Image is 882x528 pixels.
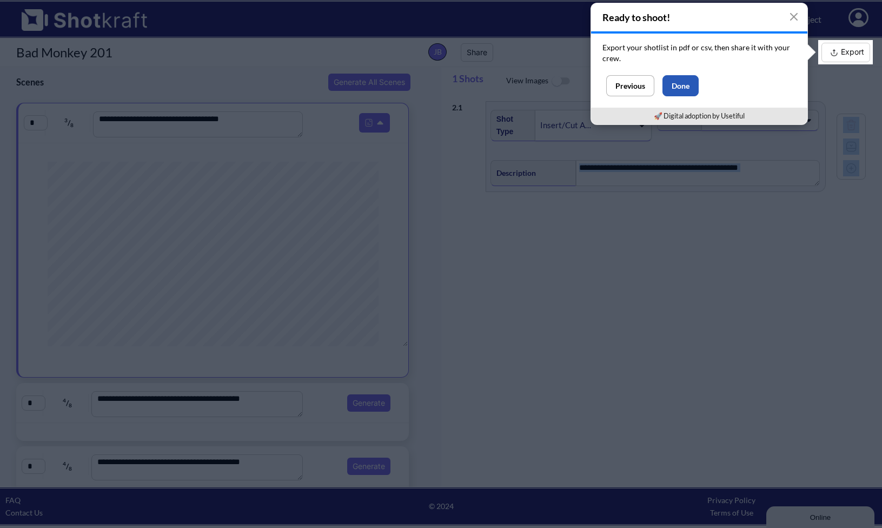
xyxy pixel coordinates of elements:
button: Export [821,43,870,62]
a: 🚀 Digital adoption by Usetiful [654,111,745,120]
h4: Ready to shoot! [591,3,807,31]
p: Export your shotlist in pdf or csv, then share it with your crew. [602,42,796,64]
img: Export Icon [827,46,841,60]
button: Done [662,75,699,96]
div: Online [8,9,100,17]
button: Previous [606,75,654,96]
